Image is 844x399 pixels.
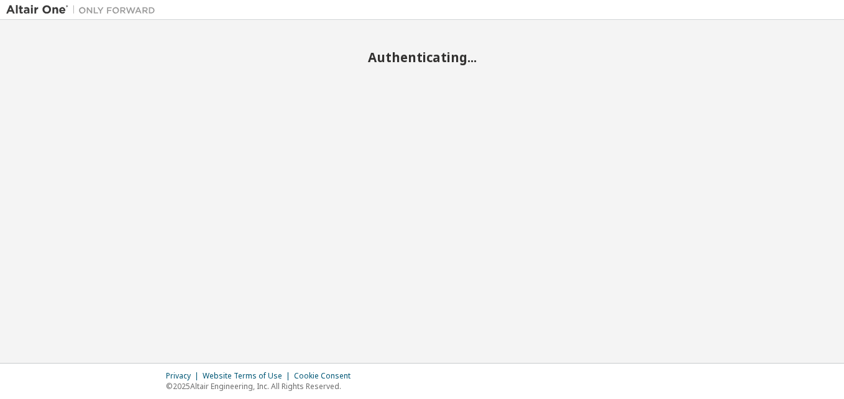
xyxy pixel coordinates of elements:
h2: Authenticating... [6,49,838,65]
div: Privacy [166,371,203,381]
div: Website Terms of Use [203,371,294,381]
p: © 2025 Altair Engineering, Inc. All Rights Reserved. [166,381,358,392]
img: Altair One [6,4,162,16]
div: Cookie Consent [294,371,358,381]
